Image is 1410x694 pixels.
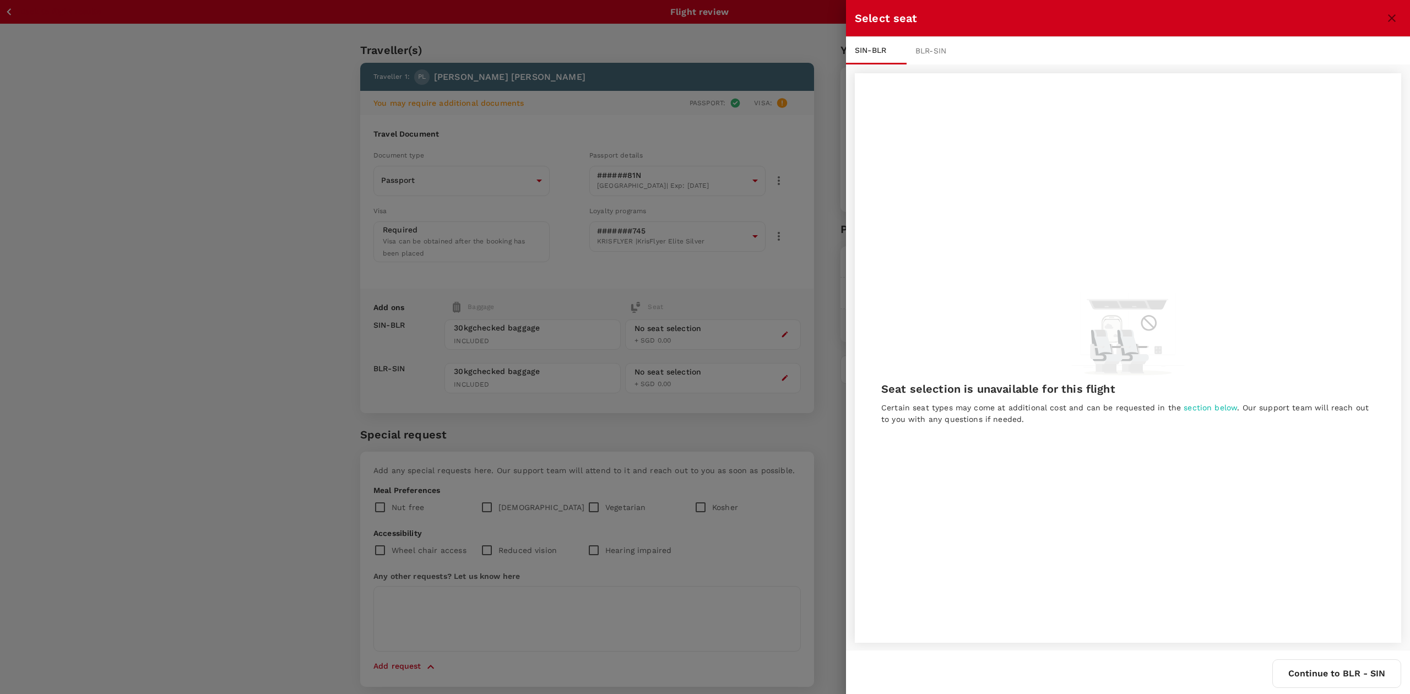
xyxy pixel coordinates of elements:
[907,37,967,64] div: BLR - SIN
[846,37,907,64] div: SIN - BLR
[1272,659,1401,688] button: Continue to BLR - SIN
[855,9,1382,27] div: Select seat
[1184,403,1237,412] span: section below
[881,402,1375,424] p: Certain seat types may come at additional cost and can be requested in the . Our support team wil...
[881,380,1375,398] h6: Seat selection is unavailable for this flight
[1382,9,1401,28] button: close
